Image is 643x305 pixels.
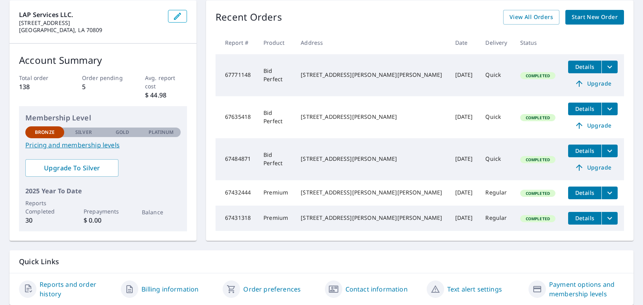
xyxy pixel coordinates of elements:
[75,129,92,136] p: Silver
[521,157,555,162] span: Completed
[19,74,61,82] p: Total order
[568,145,601,157] button: detailsBtn-67484871
[449,206,479,231] td: [DATE]
[568,187,601,199] button: detailsBtn-67432444
[479,54,513,96] td: Quick
[479,138,513,180] td: Quick
[568,61,601,73] button: detailsBtn-67771148
[521,191,555,196] span: Completed
[568,103,601,115] button: detailsBtn-67635418
[142,208,181,216] p: Balance
[479,180,513,206] td: Regular
[521,115,555,120] span: Completed
[25,140,181,150] a: Pricing and membership levels
[243,284,301,294] a: Order preferences
[19,10,162,19] p: LAP Services LLC.
[449,96,479,138] td: [DATE]
[32,164,112,172] span: Upgrade To Silver
[449,31,479,54] th: Date
[549,280,624,299] a: Payment options and membership levels
[257,180,294,206] td: Premium
[141,284,198,294] a: Billing information
[25,159,118,177] a: Upgrade To Silver
[25,186,181,196] p: 2025 Year To Date
[568,212,601,225] button: detailsBtn-67431318
[25,112,181,123] p: Membership Level
[257,206,294,231] td: Premium
[19,82,61,91] p: 138
[449,138,479,180] td: [DATE]
[257,138,294,180] td: Bid Perfect
[216,96,257,138] td: 67635418
[84,215,122,225] p: $ 0.00
[514,31,562,54] th: Status
[145,74,187,90] p: Avg. report cost
[449,180,479,206] td: [DATE]
[568,77,618,90] a: Upgrade
[568,161,618,174] a: Upgrade
[573,63,597,71] span: Details
[25,215,64,225] p: 30
[573,121,613,130] span: Upgrade
[447,284,502,294] a: Text alert settings
[84,207,122,215] p: Prepayments
[521,216,555,221] span: Completed
[479,206,513,231] td: Regular
[216,54,257,96] td: 67771148
[509,12,553,22] span: View All Orders
[301,155,442,163] div: [STREET_ADDRESS][PERSON_NAME]
[294,31,448,54] th: Address
[19,53,187,67] p: Account Summary
[149,129,174,136] p: Platinum
[601,61,618,73] button: filesDropdownBtn-67771148
[521,73,555,78] span: Completed
[301,71,442,79] div: [STREET_ADDRESS][PERSON_NAME][PERSON_NAME]
[568,119,618,132] a: Upgrade
[257,96,294,138] td: Bid Perfect
[216,138,257,180] td: 67484871
[82,82,124,91] p: 5
[601,212,618,225] button: filesDropdownBtn-67431318
[301,214,442,222] div: [STREET_ADDRESS][PERSON_NAME][PERSON_NAME]
[257,54,294,96] td: Bid Perfect
[503,10,559,25] a: View All Orders
[25,199,64,215] p: Reports Completed
[573,163,613,172] span: Upgrade
[573,214,597,222] span: Details
[449,54,479,96] td: [DATE]
[216,206,257,231] td: 67431318
[573,79,613,88] span: Upgrade
[479,96,513,138] td: Quick
[565,10,624,25] a: Start New Order
[216,10,282,25] p: Recent Orders
[216,180,257,206] td: 67432444
[40,280,114,299] a: Reports and order history
[216,31,257,54] th: Report #
[19,27,162,34] p: [GEOGRAPHIC_DATA], LA 70809
[19,257,624,267] p: Quick Links
[573,147,597,154] span: Details
[301,113,442,121] div: [STREET_ADDRESS][PERSON_NAME]
[35,129,55,136] p: Bronze
[257,31,294,54] th: Product
[19,19,162,27] p: [STREET_ADDRESS]
[479,31,513,54] th: Delivery
[116,129,129,136] p: Gold
[145,90,187,100] p: $ 44.98
[572,12,618,22] span: Start New Order
[573,105,597,112] span: Details
[601,187,618,199] button: filesDropdownBtn-67432444
[82,74,124,82] p: Order pending
[573,189,597,196] span: Details
[345,284,408,294] a: Contact information
[301,189,442,196] div: [STREET_ADDRESS][PERSON_NAME][PERSON_NAME]
[601,145,618,157] button: filesDropdownBtn-67484871
[601,103,618,115] button: filesDropdownBtn-67635418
